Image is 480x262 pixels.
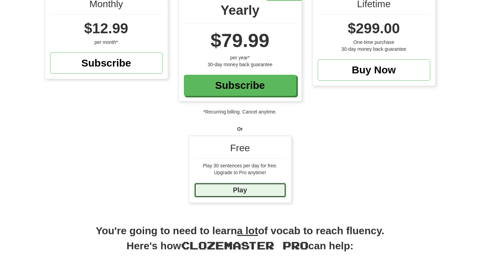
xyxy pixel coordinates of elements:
span: $12.99 [84,20,128,36]
div: Free [194,141,286,159]
a: Subscribe [184,75,296,96]
strong: Or [237,126,243,132]
div: Play 30 sentences per day for free. [194,162,286,169]
div: per month* [50,39,163,46]
div: Upgrade to Pro anytime! [194,169,286,176]
div: 30-day money back guarantee [184,61,296,68]
span: $79.99 [211,29,269,51]
span: Clozemaster Pro [181,239,308,251]
div: Yearly [184,1,296,23]
a: Buy Now [318,59,430,81]
h2: You're going to need to learn of vocab to reach fluency. Here's how can help: [45,224,436,261]
a: Play [194,183,286,198]
span: $299.00 [348,20,400,36]
div: One-time purchase [318,39,430,46]
div: 30-day money back guarantee [318,46,430,52]
a: Subscribe [50,52,163,74]
u: a lot [237,225,258,236]
div: per year* [184,54,296,61]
